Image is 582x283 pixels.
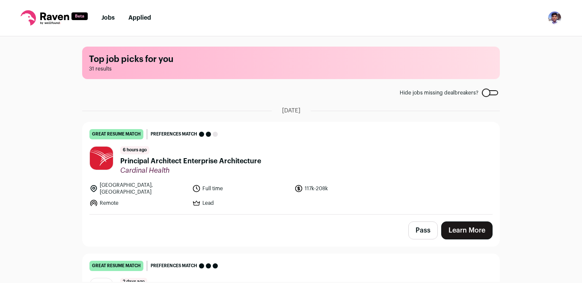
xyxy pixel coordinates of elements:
a: great resume match Preferences match 6 hours ago Principal Architect Enterprise Architecture Card... [83,122,499,214]
span: Principal Architect Enterprise Architecture [120,156,261,166]
a: Applied [128,15,151,21]
span: [DATE] [282,106,300,115]
li: Lead [192,199,290,207]
li: Full time [192,182,290,195]
a: Jobs [101,15,115,21]
span: 31 results [89,65,493,72]
li: [GEOGRAPHIC_DATA], [GEOGRAPHIC_DATA] [89,182,187,195]
span: Preferences match [151,262,197,270]
div: great resume match [89,129,143,139]
h1: Top job picks for you [89,53,493,65]
li: Remote [89,199,187,207]
span: Hide jobs missing dealbreakers? [400,89,478,96]
a: Learn More [441,221,493,239]
span: Cardinal Health [120,166,261,175]
button: Open dropdown [548,11,561,25]
span: 6 hours ago [120,146,149,154]
img: e4b85f1b37cf7bfa9a8ab1ac369d9bd0c00a1a1269e361cbc74ab133a1268766.jpg [90,147,113,170]
img: 19069544-medium_jpg [548,11,561,25]
li: 117k-208k [294,182,392,195]
div: great resume match [89,261,143,271]
button: Pass [408,221,438,239]
span: Preferences match [151,130,197,139]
